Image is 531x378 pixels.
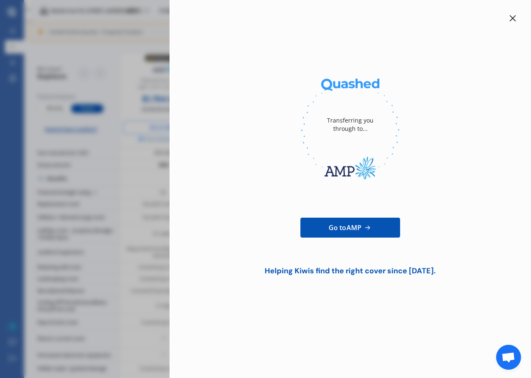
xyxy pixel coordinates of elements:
span: Go to AMP [329,223,361,233]
img: AMP.webp [301,150,400,187]
div: Helping Kiwis find the right cover since [DATE]. [259,267,442,275]
div: Transferring you through to... [317,100,383,150]
div: Open chat [496,345,521,370]
a: Go toAMP [300,218,400,238]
